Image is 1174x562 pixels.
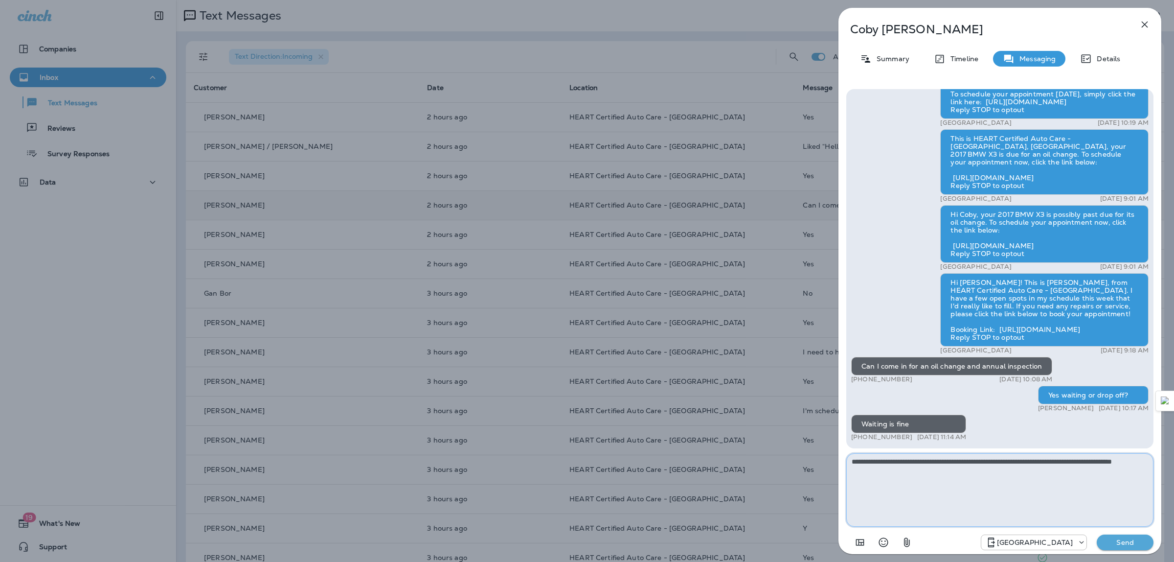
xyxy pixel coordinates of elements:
button: Send [1097,535,1153,550]
div: This is HEART Certified Auto Care - [GEOGRAPHIC_DATA], [GEOGRAPHIC_DATA], your 2017 BMW X3 is due... [940,129,1149,195]
p: [GEOGRAPHIC_DATA] [940,195,1011,203]
p: Coby [PERSON_NAME] [850,23,1117,36]
div: Can I come in for an oil change and annual inspection [851,357,1052,375]
p: [GEOGRAPHIC_DATA] [940,263,1011,271]
div: Hi Coby, your 2017 BMW X3 is possibly past due for its oil change. To schedule your appointment n... [940,205,1149,263]
p: [GEOGRAPHIC_DATA] [997,539,1073,546]
div: Hi [PERSON_NAME]! This is [PERSON_NAME], from HEART Certified Auto Care - [GEOGRAPHIC_DATA]. I ha... [940,273,1149,347]
p: [DATE] 10:08 AM [999,375,1052,383]
p: [PHONE_NUMBER] [851,375,912,383]
div: Waiting is fine [851,415,966,433]
button: Select an emoji [874,533,893,552]
p: [DATE] 10:17 AM [1099,404,1149,412]
p: Timeline [946,55,978,63]
p: Summary [872,55,909,63]
p: Messaging [1015,55,1056,63]
img: Detect Auto [1161,397,1170,405]
p: [DATE] 9:18 AM [1101,347,1149,354]
button: Add in a premade template [850,533,870,552]
p: [GEOGRAPHIC_DATA] [940,119,1011,127]
p: [DATE] 10:19 AM [1098,119,1149,127]
p: [PHONE_NUMBER] [851,433,912,441]
p: [DATE] 9:01 AM [1100,263,1149,271]
div: +1 (847) 262-3704 [981,537,1086,548]
p: [GEOGRAPHIC_DATA] [940,347,1011,354]
p: Details [1092,55,1120,63]
p: [PERSON_NAME] [1038,404,1094,412]
p: [DATE] 11:14 AM [917,433,966,441]
div: Yes waiting or drop off? [1038,386,1149,404]
p: Send [1105,538,1146,547]
p: [DATE] 9:01 AM [1100,195,1149,203]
